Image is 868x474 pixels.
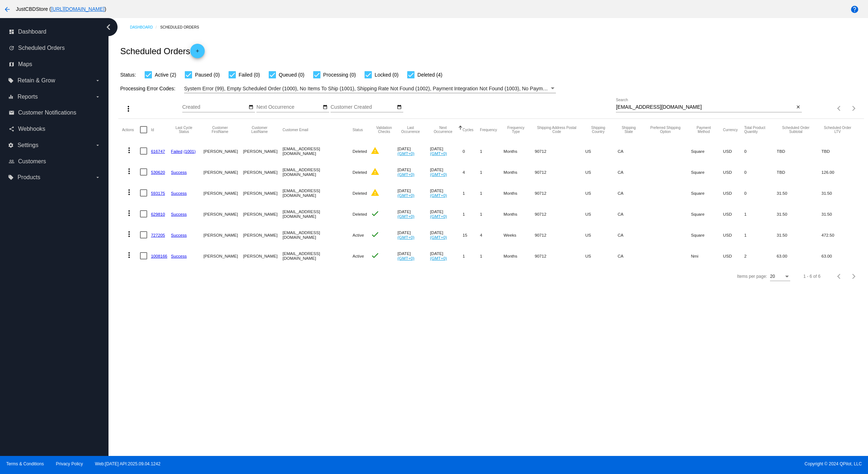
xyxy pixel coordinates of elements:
mat-icon: more_vert [125,188,133,197]
span: Failed (0) [239,70,260,79]
mat-cell: TBD [777,161,822,182]
button: Previous page [832,101,847,116]
a: (GMT+0) [430,172,447,177]
mat-icon: date_range [248,104,254,110]
mat-cell: 1 [480,203,503,224]
input: Search [616,104,794,110]
mat-cell: [PERSON_NAME] [204,182,243,203]
mat-cell: [DATE] [397,245,430,266]
mat-cell: 31.50 [777,203,822,224]
mat-cell: Nmi [691,245,723,266]
span: Maps [18,61,32,68]
span: Deleted (4) [417,70,442,79]
mat-icon: warning [371,146,379,155]
span: Queued (0) [279,70,305,79]
i: arrow_drop_down [95,174,101,180]
mat-cell: 15 [463,224,480,245]
div: Items per page: [737,274,767,279]
a: (GMT+0) [397,214,414,219]
mat-cell: [EMAIL_ADDRESS][DOMAIN_NAME] [282,203,353,224]
mat-cell: [EMAIL_ADDRESS][DOMAIN_NAME] [282,245,353,266]
i: arrow_drop_down [95,142,101,148]
mat-cell: [DATE] [430,141,463,161]
mat-cell: 90712 [535,141,585,161]
i: chevron_left [103,21,114,33]
a: (GMT+0) [430,193,447,198]
mat-icon: more_vert [125,251,133,259]
a: Success [171,233,187,237]
a: Web:[DATE] API:2025.09.04.1242 [95,461,161,466]
mat-cell: [DATE] [397,141,430,161]
a: Scheduled Orders [160,22,205,33]
mat-cell: US [585,182,617,203]
a: Terms & Conditions [6,461,44,466]
mat-cell: USD [723,203,744,224]
button: Change sorting for LastProcessingCycleId [171,126,197,134]
mat-cell: TBD [821,141,860,161]
a: 616747 [151,149,165,154]
button: Change sorting for CustomerEmail [282,128,308,132]
mat-icon: date_range [397,104,402,110]
mat-icon: warning [371,188,379,197]
span: Copyright © 2024 QPilot, LLC [440,461,862,466]
i: dashboard [9,29,14,35]
mat-cell: CA [618,182,646,203]
mat-cell: [DATE] [397,203,430,224]
button: Change sorting for Frequency [480,128,497,132]
a: share Webhooks [9,123,101,135]
mat-cell: 1 [744,203,777,224]
mat-cell: CA [618,161,646,182]
input: Customer Created [331,104,396,110]
button: Change sorting for CustomerLastName [243,126,276,134]
a: (GMT+0) [430,256,447,260]
span: Deleted [353,191,367,195]
a: update Scheduled Orders [9,42,101,54]
mat-cell: [PERSON_NAME] [243,245,282,266]
mat-cell: 90712 [535,161,585,182]
mat-cell: 90712 [535,224,585,245]
i: local_offer [8,174,14,180]
a: people_outline Customers [9,156,101,167]
span: 20 [770,274,775,279]
mat-cell: [DATE] [397,224,430,245]
mat-cell: [DATE] [430,161,463,182]
mat-icon: warning [371,167,379,176]
mat-cell: [PERSON_NAME] [204,203,243,224]
mat-cell: Months [503,182,535,203]
a: (GMT+0) [430,151,447,156]
span: Deleted [353,212,367,216]
mat-cell: 1 [480,245,503,266]
button: Change sorting for Id [151,128,154,132]
mat-icon: add [193,48,202,57]
span: Webhooks [18,126,45,132]
mat-cell: 4 [480,224,503,245]
span: Deleted [353,170,367,174]
mat-header-cell: Total Product Quantity [744,119,777,141]
a: Failed [171,149,183,154]
mat-cell: 472.50 [821,224,860,245]
a: map Maps [9,59,101,70]
mat-cell: US [585,141,617,161]
mat-icon: check [371,209,379,218]
mat-cell: US [585,203,617,224]
mat-cell: 0 [744,182,777,203]
i: map [9,61,14,67]
mat-cell: [DATE] [397,161,430,182]
a: 727205 [151,233,165,237]
mat-cell: Months [503,161,535,182]
mat-cell: Square [691,141,723,161]
a: [URL][DOMAIN_NAME] [51,6,105,12]
mat-cell: 31.50 [777,182,822,203]
mat-cell: US [585,245,617,266]
mat-cell: Weeks [503,224,535,245]
span: Processing (0) [323,70,356,79]
mat-cell: 126.00 [821,161,860,182]
input: Next Occurrence [256,104,322,110]
i: arrow_drop_down [95,78,101,83]
span: Customer Notifications [18,109,76,116]
mat-cell: Square [691,182,723,203]
input: Created [182,104,247,110]
span: Retain & Grow [17,77,55,84]
mat-cell: CA [618,203,646,224]
span: Active [353,233,364,237]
